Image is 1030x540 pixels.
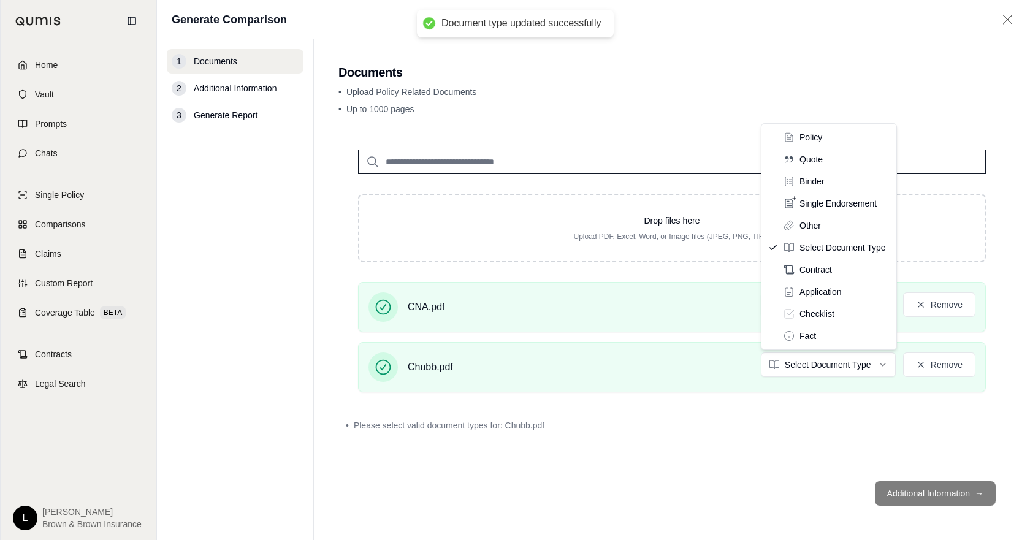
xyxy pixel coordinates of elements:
[799,131,822,143] span: Policy
[799,197,877,210] span: Single Endorsement
[799,241,886,254] span: Select Document Type
[799,330,816,342] span: Fact
[799,219,821,232] span: Other
[441,17,601,30] div: Document type updated successfully
[799,308,834,320] span: Checklist
[799,264,832,276] span: Contract
[799,175,824,188] span: Binder
[799,153,823,165] span: Quote
[799,286,842,298] span: Application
